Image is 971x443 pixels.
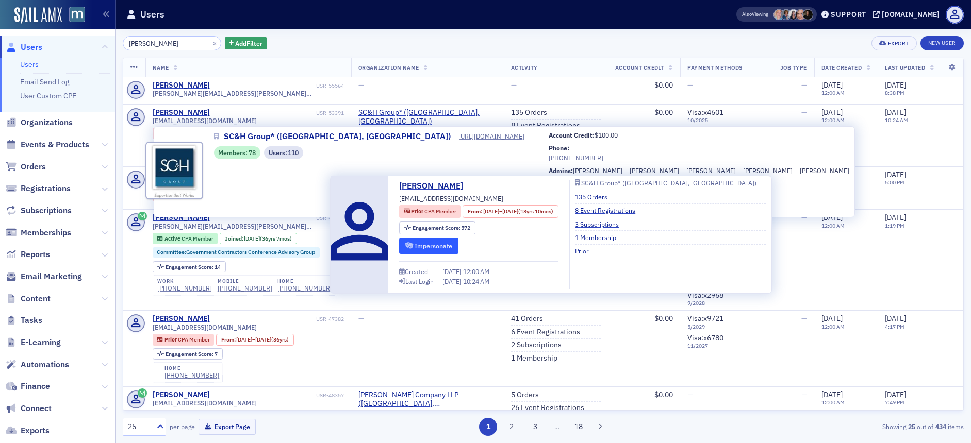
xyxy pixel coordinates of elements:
span: Profile [946,6,964,24]
a: [PERSON_NAME] [153,213,210,223]
time: 12:00 AM [821,89,845,96]
div: – (36yrs) [236,336,289,343]
a: 1 Membership [511,354,557,363]
time: 5:00 PM [885,179,904,186]
span: Automations [21,359,69,370]
a: 135 Orders [575,192,615,201]
a: [PERSON_NAME] [573,166,622,175]
span: From : [468,208,483,216]
a: Prior [575,246,597,255]
div: From: 1987-07-01 00:00:00 [216,334,294,345]
span: Users [21,42,42,53]
a: 135 Orders [511,108,547,117]
span: Engagement Score : [166,263,215,270]
span: [EMAIL_ADDRESS][DOMAIN_NAME] [399,194,503,203]
a: Email Send Log [20,77,69,87]
label: per page [170,422,195,431]
a: [PERSON_NAME] [686,166,736,175]
div: 572 [413,225,471,231]
a: 8 Event Registrations [511,121,580,130]
a: [PHONE_NUMBER] [157,284,212,292]
button: 3 [526,418,544,436]
a: Subscriptions [6,205,72,216]
a: Active CPA Member [157,235,213,242]
span: — [358,314,364,323]
button: AddFilter [225,37,267,50]
span: Events & Products [21,139,89,150]
div: Showing out of items [690,422,964,431]
a: 26 Event Registrations [511,403,584,413]
span: [DATE] [442,277,463,285]
a: 3 Subscriptions [575,219,627,229]
span: … [550,422,564,431]
time: 1:19 PM [885,222,904,229]
span: — [801,80,807,90]
time: 12:00 AM [821,323,845,330]
h1: Users [140,8,164,21]
span: Committee : [157,248,186,255]
span: Name [153,64,169,71]
div: home [164,365,219,371]
div: USR-47382 [211,316,344,322]
a: Email Marketing [6,271,82,282]
span: Content [21,293,51,304]
b: Phone: [549,144,569,152]
a: [PHONE_NUMBER] [277,284,332,292]
span: [DATE] [236,336,252,343]
span: 12:00 AM [463,267,489,276]
span: Visa : x2968 [687,291,723,300]
span: 10 / 2025 [687,117,743,124]
a: Exports [6,425,50,436]
a: 1 Membership [575,233,624,242]
div: SC&H Group* ([GEOGRAPHIC_DATA], [GEOGRAPHIC_DATA]) [581,180,756,186]
span: Visa : x4601 [687,108,723,117]
span: Subscriptions [21,205,72,216]
a: [URL][DOMAIN_NAME] [458,131,534,141]
span: $0.00 [654,390,673,399]
div: work [157,278,212,284]
span: Members : [218,148,249,157]
div: Prior: Prior: CPA Member [153,128,215,139]
button: 2 [503,418,521,436]
div: Prior: Prior: CPA Member [153,334,215,345]
div: USR-48357 [211,392,344,399]
a: SailAMX [14,7,62,24]
span: Email Marketing [21,271,82,282]
div: Engagement Score: 7 [153,348,223,360]
div: Export [888,41,909,46]
div: From: 2010-08-24 00:00:00 [463,205,558,218]
span: Grossberg Company LLP (Bethesda, MD) [358,390,497,408]
a: New User [920,36,964,50]
span: Exports [21,425,50,436]
a: Automations [6,359,69,370]
span: [EMAIL_ADDRESS][DOMAIN_NAME] [153,117,257,125]
a: [PERSON_NAME] [153,314,210,323]
span: Viewing [742,11,768,18]
a: Users [20,60,39,69]
a: Memberships [6,227,71,238]
div: [PHONE_NUMBER] [218,284,272,292]
a: [PERSON_NAME] [630,166,679,175]
a: [PERSON_NAME] [153,390,210,400]
span: Connect [21,403,52,414]
span: [DATE] [885,108,906,117]
span: Engagement Score : [166,350,215,357]
span: Registrations [21,183,71,194]
span: $0.00 [654,80,673,90]
span: Visa : x9721 [687,314,723,323]
span: [PERSON_NAME][EMAIL_ADDRESS][PERSON_NAME][DOMAIN_NAME] [153,223,344,230]
span: [DATE] [885,314,906,323]
a: [PHONE_NUMBER] [549,153,849,162]
span: [DATE] [885,170,906,179]
div: Active: Active: CPA Member [153,233,218,244]
span: — [801,390,807,399]
img: SailAMX [69,7,85,23]
span: [DATE] [821,213,843,222]
span: Add Filter [235,39,262,48]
